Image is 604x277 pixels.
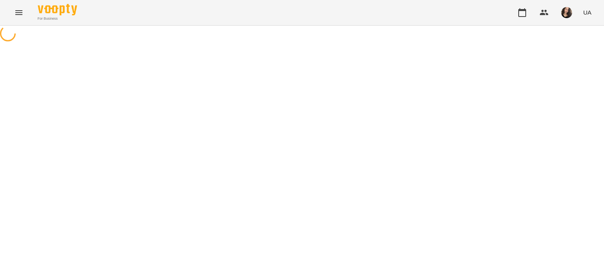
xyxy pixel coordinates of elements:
span: For Business [38,16,77,21]
img: af1f68b2e62f557a8ede8df23d2b6d50.jpg [561,7,572,18]
button: Menu [9,3,28,22]
img: Voopty Logo [38,4,77,15]
button: UA [580,5,595,20]
span: UA [583,8,591,17]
